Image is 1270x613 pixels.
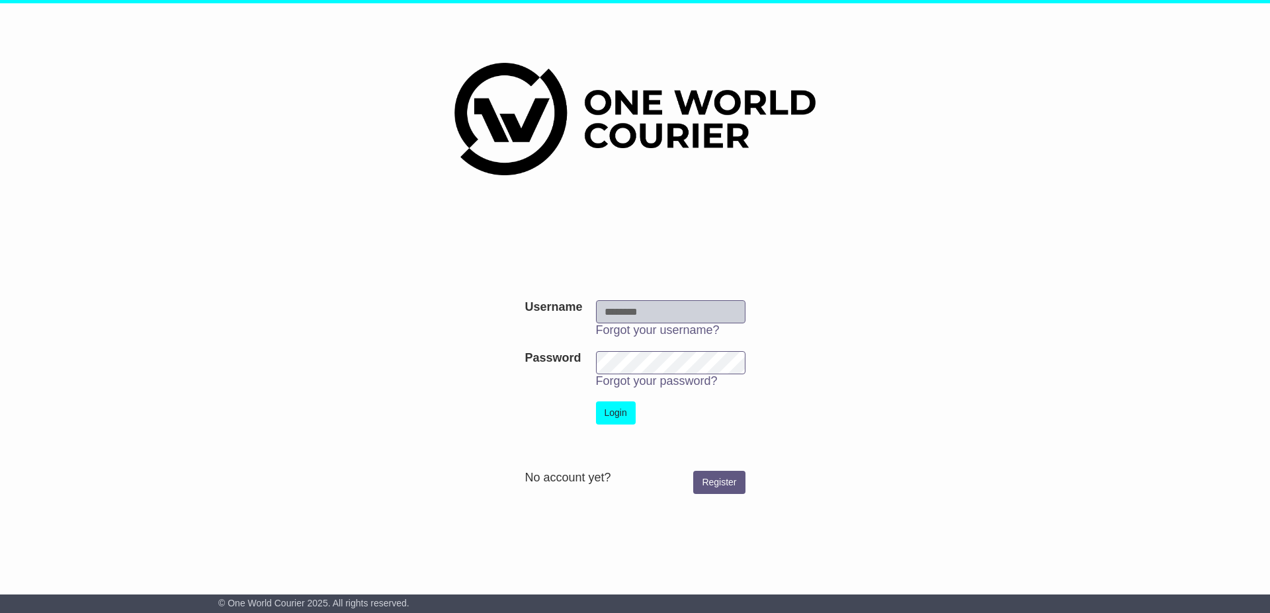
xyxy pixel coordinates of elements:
[454,63,816,175] img: One World
[525,471,745,485] div: No account yet?
[596,323,720,337] a: Forgot your username?
[218,598,409,608] span: © One World Courier 2025. All rights reserved.
[693,471,745,494] a: Register
[596,401,636,425] button: Login
[525,351,581,366] label: Password
[596,374,718,388] a: Forgot your password?
[525,300,582,315] label: Username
